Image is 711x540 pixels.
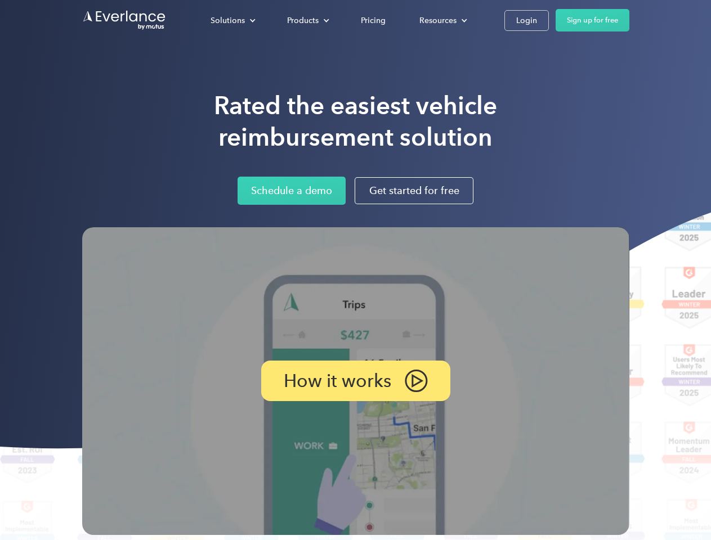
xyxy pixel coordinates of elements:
[211,13,245,28] div: Solutions
[504,10,549,31] a: Login
[516,13,537,28] div: Login
[355,177,473,204] a: Get started for free
[556,9,629,31] a: Sign up for free
[214,90,497,153] h1: Rated the easiest vehicle reimbursement solution
[419,13,457,28] div: Resources
[238,177,346,205] a: Schedule a demo
[361,13,386,28] div: Pricing
[350,11,397,30] a: Pricing
[82,10,167,31] a: Go to homepage
[287,13,319,28] div: Products
[284,374,391,388] p: How it works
